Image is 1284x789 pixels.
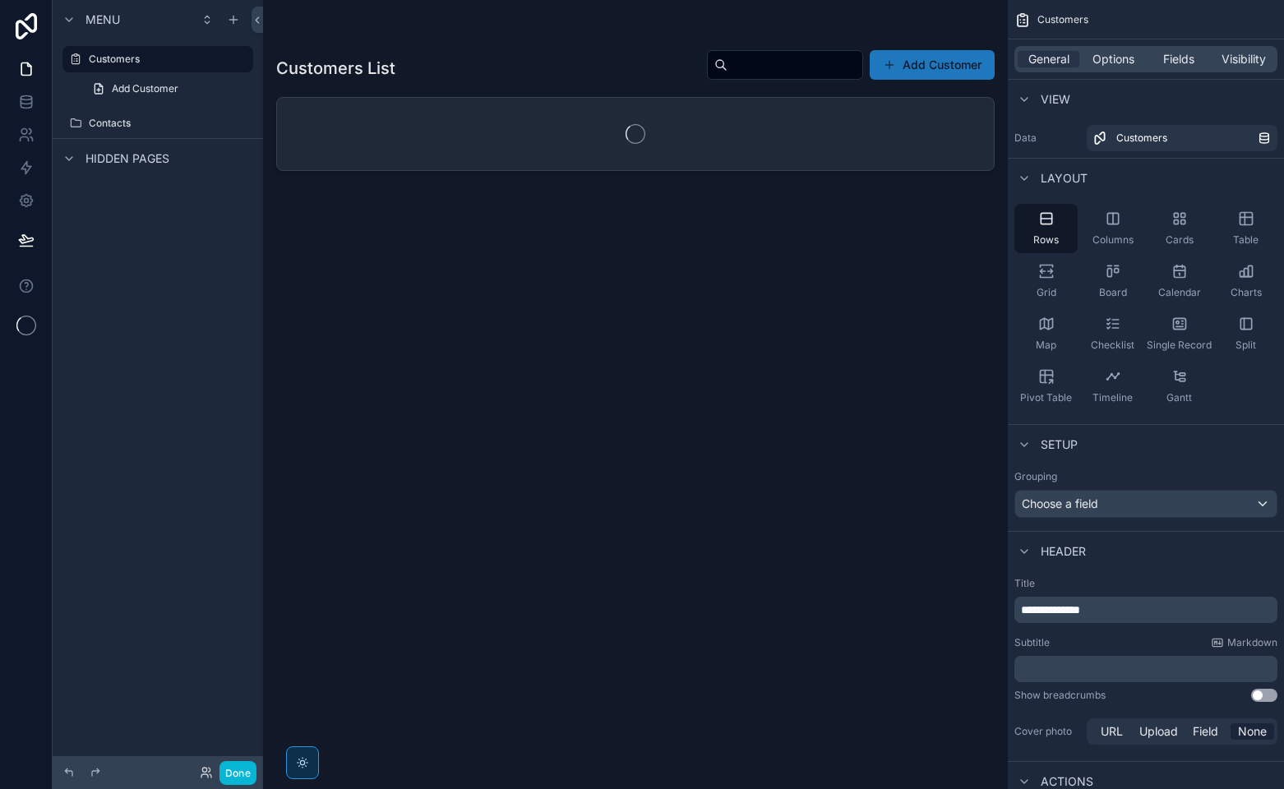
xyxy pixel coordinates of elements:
[1087,125,1277,151] a: Customers
[1014,636,1050,649] label: Subtitle
[89,53,243,66] label: Customers
[1081,309,1144,358] button: Checklist
[1233,233,1259,247] span: Table
[1222,51,1266,67] span: Visibility
[1148,362,1211,411] button: Gantt
[1158,286,1201,299] span: Calendar
[1020,391,1072,404] span: Pivot Table
[1037,13,1088,26] span: Customers
[1148,204,1211,253] button: Cards
[1041,543,1086,560] span: Header
[1014,256,1078,306] button: Grid
[1014,725,1080,738] label: Cover photo
[1081,362,1144,411] button: Timeline
[1014,656,1277,682] div: scrollable content
[85,150,169,167] span: Hidden pages
[1033,233,1059,247] span: Rows
[1036,339,1056,352] span: Map
[1014,204,1078,253] button: Rows
[1101,723,1123,740] span: URL
[1227,636,1277,649] span: Markdown
[1163,51,1194,67] span: Fields
[1148,256,1211,306] button: Calendar
[1148,309,1211,358] button: Single Record
[82,76,253,102] a: Add Customer
[1014,689,1106,702] div: Show breadcrumbs
[1037,286,1056,299] span: Grid
[1014,597,1277,623] div: scrollable content
[1166,391,1192,404] span: Gantt
[1116,131,1167,145] span: Customers
[1081,204,1144,253] button: Columns
[1147,339,1212,352] span: Single Record
[1139,723,1178,740] span: Upload
[1014,131,1080,145] label: Data
[1014,470,1057,483] label: Grouping
[1091,339,1134,352] span: Checklist
[1041,170,1088,187] span: Layout
[89,117,250,130] label: Contacts
[1014,490,1277,518] button: Choose a field
[1014,577,1277,590] label: Title
[1041,436,1078,453] span: Setup
[1231,286,1262,299] span: Charts
[112,82,178,95] span: Add Customer
[85,12,120,28] span: Menu
[1238,723,1267,740] span: None
[1092,51,1134,67] span: Options
[1211,636,1277,649] a: Markdown
[1214,204,1277,253] button: Table
[62,110,253,136] a: Contacts
[1236,339,1256,352] span: Split
[1092,391,1133,404] span: Timeline
[1166,233,1194,247] span: Cards
[1193,723,1218,740] span: Field
[1214,309,1277,358] button: Split
[62,46,253,72] a: Customers
[1092,233,1134,247] span: Columns
[1081,256,1144,306] button: Board
[1014,362,1078,411] button: Pivot Table
[1028,51,1069,67] span: General
[1022,496,1098,510] span: Choose a field
[1214,256,1277,306] button: Charts
[1014,309,1078,358] button: Map
[1041,91,1070,108] span: View
[219,761,256,785] button: Done
[1099,286,1127,299] span: Board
